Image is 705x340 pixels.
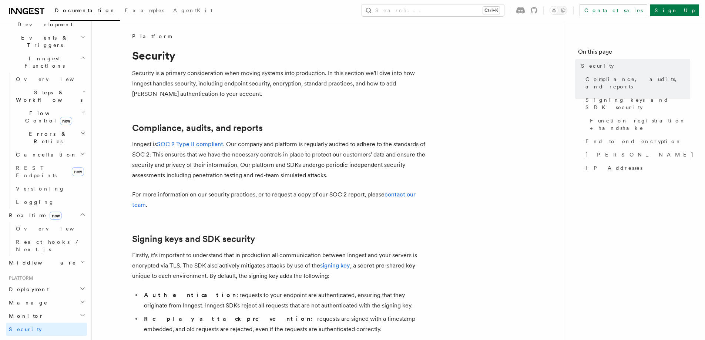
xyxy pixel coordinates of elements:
span: Versioning [16,186,65,192]
strong: Replay attack prevention: [144,315,317,322]
div: Realtimenew [6,222,87,256]
span: Logging [16,199,54,205]
p: Security is a primary consideration when moving systems into production. In this section we'll di... [132,68,428,99]
li: : requests to your endpoint are authenticated, ensuring that they originate from Inngest. Inngest... [142,290,428,311]
span: Examples [125,7,164,13]
button: Local Development [6,10,87,31]
button: Monitor [6,309,87,323]
a: AgentKit [169,2,217,20]
span: Compliance, audits, and reports [585,75,690,90]
span: Platform [6,275,33,281]
span: Monitor [6,312,44,320]
a: Overview [13,222,87,235]
span: Function registration + handshake [590,117,690,132]
a: Versioning [13,182,87,195]
a: Overview [13,73,87,86]
span: IP Addresses [585,164,642,172]
a: IP Addresses [583,161,690,175]
span: new [72,167,84,176]
a: SOC 2 Type II compliant [157,141,223,148]
span: Middleware [6,259,76,266]
span: Signing keys and SDK security [585,96,690,111]
a: Compliance, audits, and reports [132,123,263,133]
span: Documentation [55,7,116,13]
span: Events & Triggers [6,34,81,49]
button: Inngest Functions [6,52,87,73]
strong: Authentication [144,292,236,299]
span: Security [581,62,614,70]
button: Cancellation [13,148,87,161]
kbd: Ctrl+K [483,7,500,14]
a: Signing keys and SDK security [583,93,690,114]
button: Realtimenew [6,209,87,222]
span: React hooks / Next.js [16,239,81,252]
span: Cancellation [13,151,77,158]
a: REST Endpointsnew [13,161,87,182]
span: Deployment [6,286,49,293]
span: Flow Control [13,110,81,124]
a: Signing keys and SDK security [132,234,255,244]
button: Toggle dark mode [550,6,567,15]
button: Deployment [6,283,87,296]
span: Overview [16,226,92,232]
button: Errors & Retries [13,127,87,148]
button: Steps & Workflows [13,86,87,107]
span: Local Development [6,13,81,28]
span: Realtime [6,212,62,219]
h4: On this page [578,47,690,59]
button: Events & Triggers [6,31,87,52]
a: Function registration + handshake [587,114,690,135]
span: [PERSON_NAME] [585,151,694,158]
a: signing key [320,262,350,269]
a: Compliance, audits, and reports [583,73,690,93]
p: Firstly, it's important to understand that in production all communication between Inngest and yo... [132,250,428,281]
li: requests are signed with a timestamp embedded, and old requests are rejected, even if the request... [142,314,428,334]
p: Inngest is . Our company and platform is regularly audited to adhere to the standards of SOC 2. T... [132,139,428,181]
h1: Security [132,49,428,62]
button: Manage [6,296,87,309]
a: Sign Up [650,4,699,16]
span: REST Endpoints [16,165,57,178]
span: Errors & Retries [13,130,80,145]
a: Security [6,323,87,336]
span: End to end encryption [585,138,682,145]
div: Inngest Functions [6,73,87,209]
span: Security [9,326,42,332]
button: Middleware [6,256,87,269]
a: Security [578,59,690,73]
a: React hooks / Next.js [13,235,87,256]
span: Inngest Functions [6,55,80,70]
button: Flow Controlnew [13,107,87,127]
span: Steps & Workflows [13,89,83,104]
a: Documentation [50,2,120,21]
span: AgentKit [173,7,212,13]
span: Overview [16,76,92,82]
span: new [50,212,62,220]
a: Contact sales [580,4,647,16]
a: [PERSON_NAME] [583,148,690,161]
a: Logging [13,195,87,209]
span: Platform [132,33,171,40]
a: Examples [120,2,169,20]
span: Manage [6,299,48,306]
p: For more information on our security practices, or to request a copy of our SOC 2 report, please . [132,189,428,210]
a: End to end encryption [583,135,690,148]
span: new [60,117,72,125]
button: Search...Ctrl+K [362,4,504,16]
